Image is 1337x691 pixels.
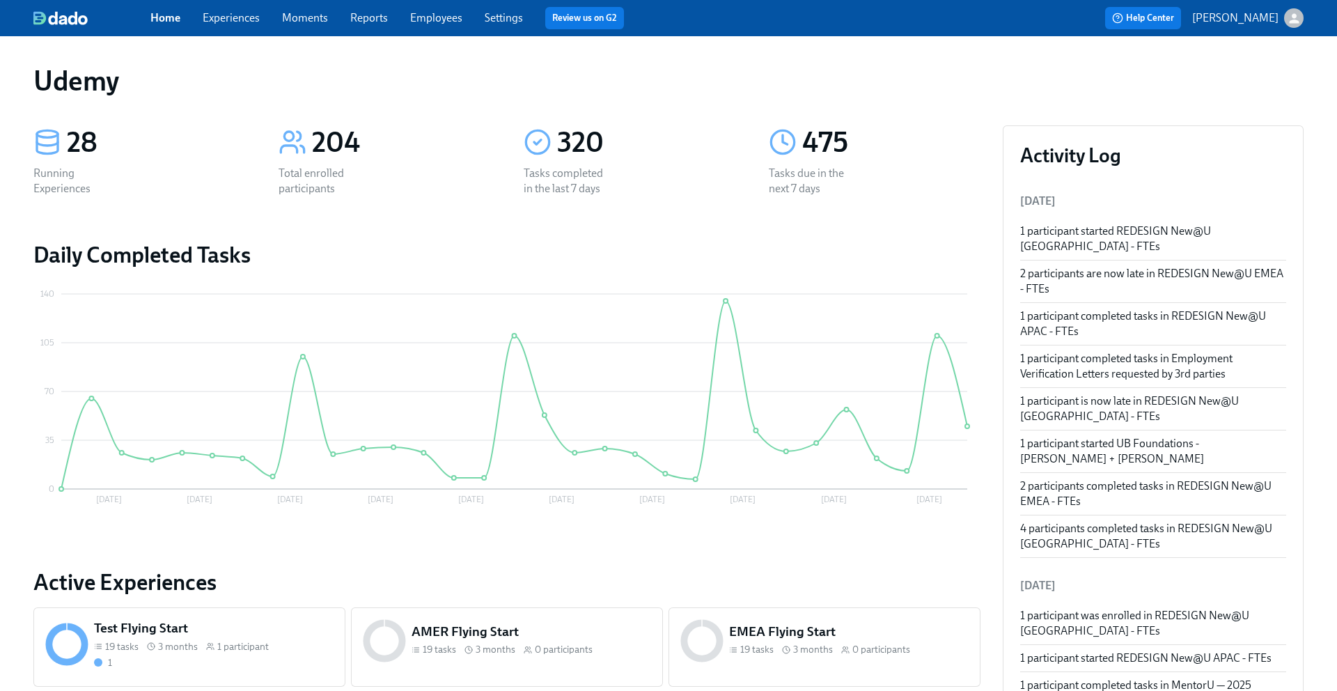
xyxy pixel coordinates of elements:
div: 204 [312,125,490,160]
tspan: [DATE] [639,495,665,504]
tspan: [DATE] [821,495,847,504]
h5: EMEA Flying Start [729,623,969,641]
tspan: [DATE] [187,495,212,504]
div: 1 participant is now late in REDESIGN New@U [GEOGRAPHIC_DATA] - FTEs [1020,394,1286,424]
div: 28 [67,125,245,160]
a: AMER Flying Start19 tasks 3 months0 participants [351,607,663,687]
a: Review us on G2 [552,11,617,25]
tspan: [DATE] [916,495,942,504]
div: 1 participant was enrolled in REDESIGN New@U [GEOGRAPHIC_DATA] - FTEs [1020,608,1286,639]
tspan: [DATE] [458,495,484,504]
tspan: [DATE] [96,495,122,504]
h3: Activity Log [1020,143,1286,168]
tspan: 105 [40,338,54,348]
div: 1 participant started REDESIGN New@U [GEOGRAPHIC_DATA] - FTEs [1020,224,1286,254]
div: On time with open tasks [94,656,112,669]
div: 2 participants are now late in REDESIGN New@U EMEA - FTEs [1020,266,1286,297]
a: Moments [282,11,328,24]
span: 1 participant [217,640,269,653]
button: Review us on G2 [545,7,624,29]
span: 19 tasks [740,643,774,656]
div: Total enrolled participants [279,166,368,196]
div: 320 [557,125,735,160]
img: dado [33,11,88,25]
a: Experiences [203,11,260,24]
tspan: [DATE] [277,495,303,504]
h2: Daily Completed Tasks [33,241,980,269]
span: 19 tasks [105,640,139,653]
div: Running Experiences [33,166,123,196]
div: 1 participant started REDESIGN New@U APAC - FTEs [1020,651,1286,666]
span: Help Center [1112,11,1174,25]
div: 1 participant completed tasks in Employment Verification Letters requested by 3rd parties [1020,351,1286,382]
tspan: [DATE] [368,495,393,504]
a: Reports [350,11,388,24]
a: Home [150,11,180,24]
div: 2 participants completed tasks in REDESIGN New@U EMEA - FTEs [1020,479,1286,509]
div: Tasks due in the next 7 days [769,166,858,196]
h5: AMER Flying Start [412,623,651,641]
tspan: 35 [45,435,54,445]
tspan: [DATE] [549,495,574,504]
span: 3 months [476,643,515,656]
a: dado [33,11,150,25]
span: 3 months [793,643,833,656]
tspan: 0 [49,484,54,494]
div: 475 [802,125,980,160]
a: Test Flying Start19 tasks 3 months1 participant1 [33,607,345,687]
span: 19 tasks [423,643,456,656]
div: Tasks completed in the last 7 days [524,166,613,196]
span: 3 months [158,640,198,653]
button: [PERSON_NAME] [1192,8,1304,28]
li: [DATE] [1020,569,1286,603]
a: EMEA Flying Start19 tasks 3 months0 participants [668,607,980,687]
tspan: 70 [45,387,54,396]
a: Active Experiences [33,568,980,596]
a: Settings [485,11,523,24]
span: 0 participants [852,643,910,656]
div: 1 participant completed tasks in REDESIGN New@U APAC - FTEs [1020,309,1286,339]
p: [PERSON_NAME] [1192,10,1279,26]
div: 1 [108,656,112,669]
tspan: [DATE] [730,495,756,504]
h1: Udemy [33,64,119,98]
button: Help Center [1105,7,1181,29]
tspan: 140 [40,289,54,299]
div: 4 participants completed tasks in REDESIGN New@U [GEOGRAPHIC_DATA] - FTEs [1020,521,1286,552]
div: 1 participant started UB Foundations - [PERSON_NAME] + [PERSON_NAME] [1020,436,1286,467]
span: 0 participants [535,643,593,656]
a: Employees [410,11,462,24]
h5: Test Flying Start [94,619,334,637]
span: [DATE] [1020,194,1056,208]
